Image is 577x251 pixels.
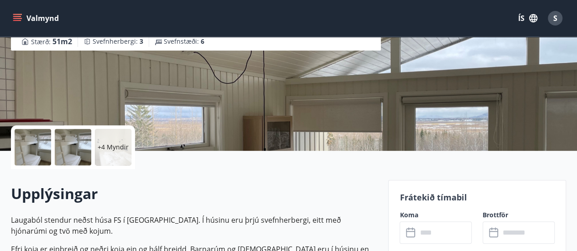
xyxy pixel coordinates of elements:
label: Brottför [483,210,555,220]
span: S [553,13,557,23]
label: Koma [400,210,472,220]
span: 3 [140,37,143,46]
p: +4 Myndir [98,143,129,152]
span: 51 m2 [52,36,72,46]
span: Stærð : [31,36,72,47]
p: Laugaból stendur neðst húsa FS í [GEOGRAPHIC_DATA]. Í húsinu eru þrjú svefnherbergi, eitt með hjó... [11,215,377,236]
p: Frátekið tímabil [400,191,555,203]
button: menu [11,10,62,26]
span: Svefnherbergi : [93,37,143,46]
span: 6 [201,37,204,46]
button: S [544,7,566,29]
button: ÍS [513,10,542,26]
span: Svefnstæði : [164,37,204,46]
h2: Upplýsingar [11,184,377,204]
